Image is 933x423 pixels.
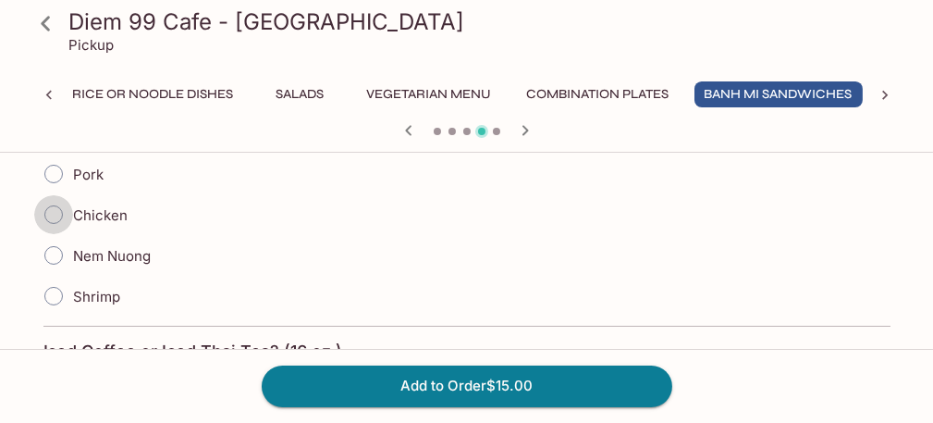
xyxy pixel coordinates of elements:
button: Banh Mi Sandwiches [694,81,863,107]
span: Chicken [74,206,129,224]
span: Shrimp [74,288,121,305]
h3: Diem 99 Cafe - [GEOGRAPHIC_DATA] [69,7,896,36]
button: Add to Order$15.00 [262,366,672,406]
button: Salads [259,81,342,107]
button: Rice or Noodle Dishes [63,81,244,107]
button: Vegetarian Menu [357,81,502,107]
p: Pickup [69,36,115,54]
span: Nem Nuong [74,247,152,265]
h4: Iced Coffee or Iced Thai Tea? (16 oz.) [43,342,343,362]
button: Combination Plates [517,81,680,107]
span: Pork [74,166,104,183]
span: REQUIRED [835,346,890,367]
